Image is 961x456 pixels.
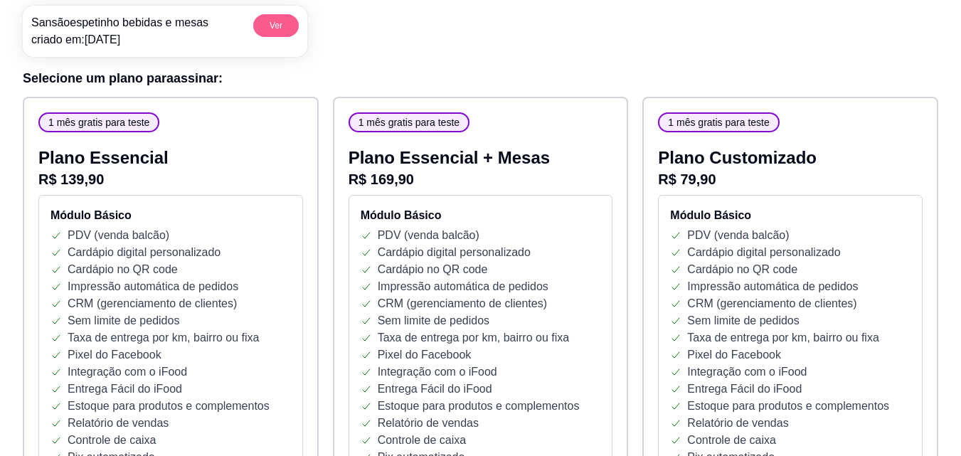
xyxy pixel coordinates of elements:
[51,207,291,224] h4: Módulo Básico
[658,147,923,169] p: Plano Customizado
[23,6,307,57] a: Sansãoespetinho bebidas e mesascriado em:[DATE]Ver
[68,261,178,278] p: Cardápio no QR code
[687,329,878,346] p: Taxa de entrega por km, bairro ou fixa
[68,244,221,261] p: Cardápio digital personalizado
[687,261,797,278] p: Cardápio no QR code
[378,261,488,278] p: Cardápio no QR code
[687,346,781,364] p: Pixel do Facebook
[23,68,938,88] h3: Selecione um plano para assinar :
[361,207,601,224] h4: Módulo Básico
[658,169,923,189] p: R$ 79,90
[687,364,807,381] p: Integração com o iFood
[253,14,299,37] button: Ver
[687,295,856,312] p: CRM (gerenciamento de clientes)
[68,329,259,346] p: Taxa de entrega por km, bairro ou fixa
[378,346,472,364] p: Pixel do Facebook
[68,381,182,398] p: Entrega Fácil do iFood
[38,147,303,169] p: Plano Essencial
[349,169,613,189] p: R$ 169,90
[68,346,161,364] p: Pixel do Facebook
[68,227,169,244] p: PDV (venda balcão)
[687,227,789,244] p: PDV (venda balcão)
[353,115,465,129] span: 1 mês gratis para teste
[378,312,489,329] p: Sem limite de pedidos
[31,31,208,48] p: criado em: [DATE]
[68,415,169,432] p: Relatório de vendas
[349,147,613,169] p: Plano Essencial + Mesas
[68,295,237,312] p: CRM (gerenciamento de clientes)
[687,244,840,261] p: Cardápio digital personalizado
[43,115,155,129] span: 1 mês gratis para teste
[68,278,238,295] p: Impressão automática de pedidos
[68,398,270,415] p: Estoque para produtos e complementos
[378,329,569,346] p: Taxa de entrega por km, bairro ou fixa
[687,432,776,449] p: Controle de caixa
[68,312,179,329] p: Sem limite de pedidos
[378,432,467,449] p: Controle de caixa
[68,432,156,449] p: Controle de caixa
[378,295,547,312] p: CRM (gerenciamento de clientes)
[687,398,889,415] p: Estoque para produtos e complementos
[662,115,775,129] span: 1 mês gratis para teste
[378,415,479,432] p: Relatório de vendas
[68,364,187,381] p: Integração com o iFood
[378,398,580,415] p: Estoque para produtos e complementos
[378,364,497,381] p: Integração com o iFood
[670,207,910,224] h4: Módulo Básico
[378,381,492,398] p: Entrega Fácil do iFood
[31,14,208,31] p: Sansãoespetinho bebidas e mesas
[38,169,303,189] p: R$ 139,90
[687,381,802,398] p: Entrega Fácil do iFood
[378,227,479,244] p: PDV (venda balcão)
[687,278,858,295] p: Impressão automática de pedidos
[378,244,531,261] p: Cardápio digital personalizado
[378,278,548,295] p: Impressão automática de pedidos
[687,415,788,432] p: Relatório de vendas
[687,312,799,329] p: Sem limite de pedidos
